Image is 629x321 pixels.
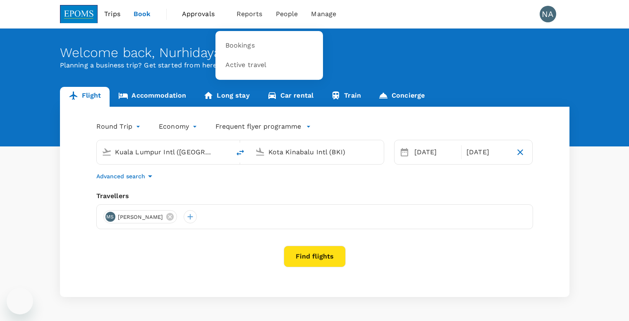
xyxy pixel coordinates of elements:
[60,5,98,23] img: EPOMS SDN BHD
[60,45,569,60] div: Welcome back , Nurhidayah .
[182,9,223,19] span: Approvals
[268,146,366,158] input: Going to
[225,60,267,70] span: Active travel
[540,6,556,22] div: NA
[220,36,318,55] a: Bookings
[284,246,346,267] button: Find flights
[110,87,195,107] a: Accommodation
[96,191,533,201] div: Travellers
[134,9,151,19] span: Book
[225,151,226,153] button: Open
[96,172,145,180] p: Advanced search
[322,87,370,107] a: Train
[258,87,323,107] a: Car rental
[113,213,168,221] span: [PERSON_NAME]
[7,288,33,314] iframe: Button to launch messaging window
[215,122,311,132] button: Frequent flyer programme
[237,9,263,19] span: Reports
[96,120,143,133] div: Round Trip
[104,9,120,19] span: Trips
[378,151,380,153] button: Open
[230,143,250,163] button: delete
[311,9,336,19] span: Manage
[115,146,213,158] input: Depart from
[370,87,433,107] a: Concierge
[103,210,177,223] div: MS[PERSON_NAME]
[276,9,298,19] span: People
[225,41,255,50] span: Bookings
[220,55,318,75] a: Active travel
[463,144,512,160] div: [DATE]
[105,212,115,222] div: MS
[195,87,258,107] a: Long stay
[60,87,110,107] a: Flight
[215,122,301,132] p: Frequent flyer programme
[159,120,199,133] div: Economy
[96,171,155,181] button: Advanced search
[411,144,459,160] div: [DATE]
[60,60,569,70] p: Planning a business trip? Get started from here.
